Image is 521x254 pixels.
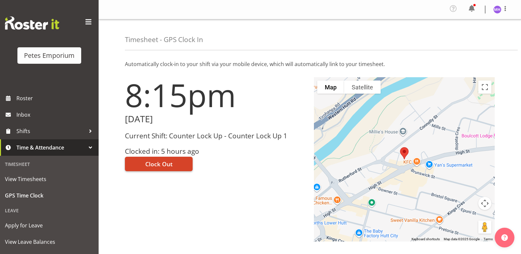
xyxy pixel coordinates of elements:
[5,174,94,184] span: View Timesheets
[317,81,344,94] button: Show street map
[16,143,85,152] span: Time & Attendance
[2,217,97,234] a: Apply for Leave
[2,157,97,171] div: Timesheet
[16,110,95,120] span: Inbox
[125,132,306,140] h3: Current Shift: Counter Lock Up - Counter Lock Up 1
[5,220,94,230] span: Apply for Leave
[316,233,337,242] a: Open this area in Google Maps (opens a new window)
[484,237,493,241] a: Terms (opens in new tab)
[501,234,508,241] img: help-xxl-2.png
[125,114,306,124] h2: [DATE]
[2,171,97,187] a: View Timesheets
[125,77,306,113] h1: 8:15pm
[125,36,203,43] h4: Timesheet - GPS Clock In
[2,234,97,250] a: View Leave Balances
[493,6,501,13] img: mackenzie-halford4471.jpg
[478,220,491,234] button: Drag Pegman onto the map to open Street View
[2,187,97,204] a: GPS Time Clock
[2,204,97,217] div: Leave
[24,51,75,60] div: Petes Emporium
[145,160,173,168] span: Clock Out
[344,81,381,94] button: Show satellite imagery
[5,237,94,247] span: View Leave Balances
[412,237,440,242] button: Keyboard shortcuts
[125,60,495,68] p: Automatically clock-in to your shift via your mobile device, which will automatically link to you...
[316,233,337,242] img: Google
[16,93,95,103] span: Roster
[125,148,306,155] h3: Clocked in: 5 hours ago
[478,81,491,94] button: Toggle fullscreen view
[478,197,491,210] button: Map camera controls
[444,237,480,241] span: Map data ©2025 Google
[5,191,94,200] span: GPS Time Clock
[5,16,59,30] img: Rosterit website logo
[125,157,193,171] button: Clock Out
[16,126,85,136] span: Shifts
